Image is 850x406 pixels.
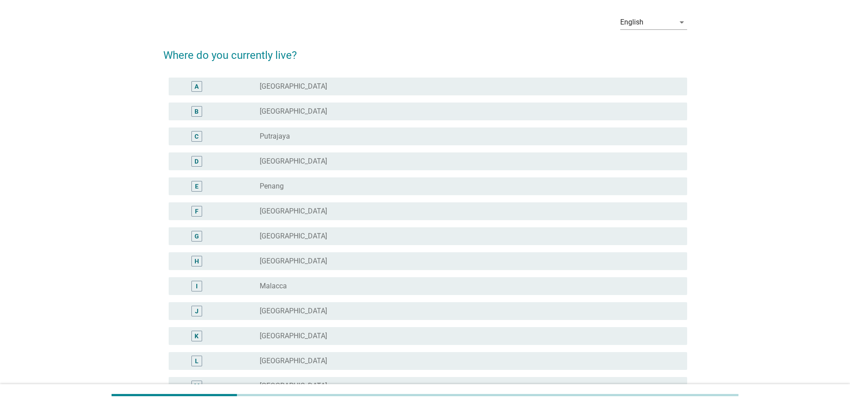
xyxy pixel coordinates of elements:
label: [GEOGRAPHIC_DATA] [260,357,327,365]
div: G [195,231,199,241]
div: H [195,256,199,266]
div: K [195,331,199,340]
div: B [195,107,199,116]
div: C [195,131,199,141]
label: [GEOGRAPHIC_DATA] [260,207,327,216]
label: Malacca [260,282,287,291]
div: D [195,156,199,166]
div: E [195,181,199,191]
label: [GEOGRAPHIC_DATA] [260,381,327,390]
label: [GEOGRAPHIC_DATA] [260,332,327,340]
h2: Where do you currently live? [163,38,687,63]
label: [GEOGRAPHIC_DATA] [260,107,327,116]
label: Penang [260,182,284,191]
label: [GEOGRAPHIC_DATA] [260,82,327,91]
div: M [194,381,199,390]
label: Putrajaya [260,132,290,141]
div: I [196,281,198,291]
div: L [195,356,199,365]
label: [GEOGRAPHIC_DATA] [260,307,327,316]
i: arrow_drop_down [676,17,687,28]
label: [GEOGRAPHIC_DATA] [260,232,327,241]
div: F [195,206,199,216]
label: [GEOGRAPHIC_DATA] [260,157,327,166]
div: J [195,306,199,316]
div: English [620,18,643,26]
div: A [195,82,199,91]
label: [GEOGRAPHIC_DATA] [260,257,327,266]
